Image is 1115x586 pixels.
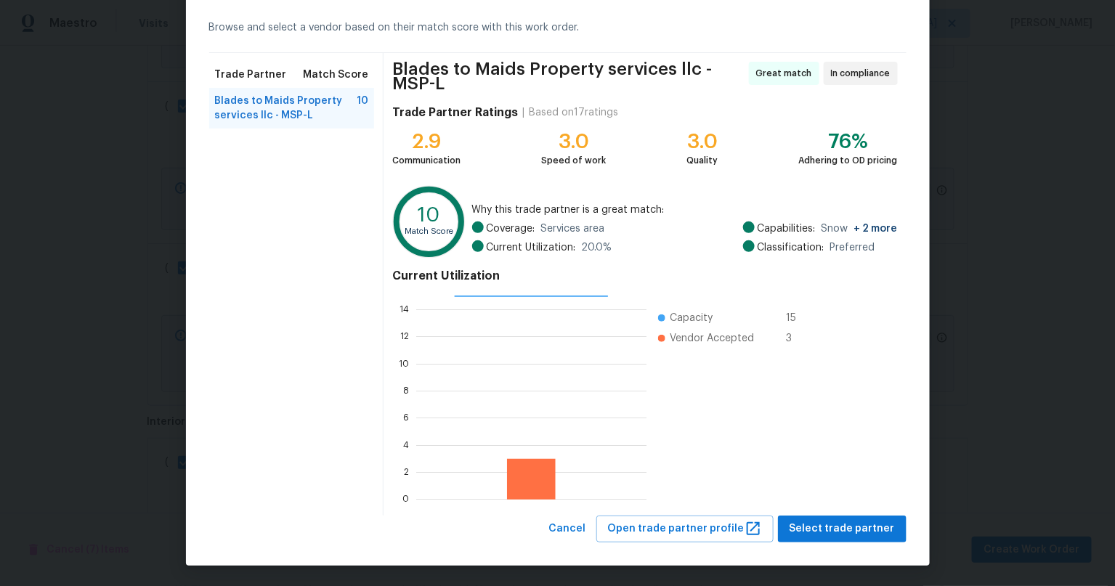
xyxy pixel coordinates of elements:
div: | [518,105,529,120]
button: Open trade partner profile [596,516,774,542]
text: Match Score [405,227,454,235]
text: 2 [404,468,409,476]
span: Trade Partner [215,68,287,82]
span: Match Score [303,68,368,82]
div: Quality [686,153,718,168]
span: Cancel [549,520,586,538]
span: Great match [756,66,818,81]
div: 3.0 [541,134,606,149]
text: 4 [403,441,409,449]
text: 10 [418,205,441,226]
span: Preferred [830,240,875,255]
span: Why this trade partner is a great match: [472,203,898,217]
div: Adhering to OD pricing [799,153,898,168]
span: Classification: [758,240,824,255]
span: Coverage: [487,221,535,236]
span: 20.0 % [582,240,612,255]
span: 3 [786,331,809,346]
button: Select trade partner [778,516,907,542]
text: 8 [403,386,409,395]
span: Select trade partner [790,520,895,538]
div: 3.0 [686,134,718,149]
span: In compliance [831,66,896,81]
text: 10 [399,359,409,368]
span: Services area [541,221,605,236]
span: Open trade partner profile [608,520,762,538]
span: Blades to Maids Property services llc - MSP-L [215,94,357,123]
h4: Current Utilization [392,269,897,283]
div: 2.9 [392,134,461,149]
span: Capacity [670,311,713,325]
div: Speed of work [541,153,606,168]
div: Communication [392,153,461,168]
div: Browse and select a vendor based on their match score with this work order. [209,3,907,53]
text: 6 [403,414,409,423]
span: 15 [786,311,809,325]
div: 76% [799,134,898,149]
span: + 2 more [854,224,898,234]
button: Cancel [543,516,592,542]
text: 14 [400,305,409,314]
text: 12 [400,333,409,341]
div: Based on 17 ratings [529,105,618,120]
span: Blades to Maids Property services llc - MSP-L [392,62,744,91]
h4: Trade Partner Ratings [392,105,518,120]
span: Snow [822,221,898,236]
span: 10 [357,94,368,123]
span: Capabilities: [758,221,816,236]
span: Current Utilization: [487,240,576,255]
text: 0 [402,495,409,504]
span: Vendor Accepted [670,331,754,346]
